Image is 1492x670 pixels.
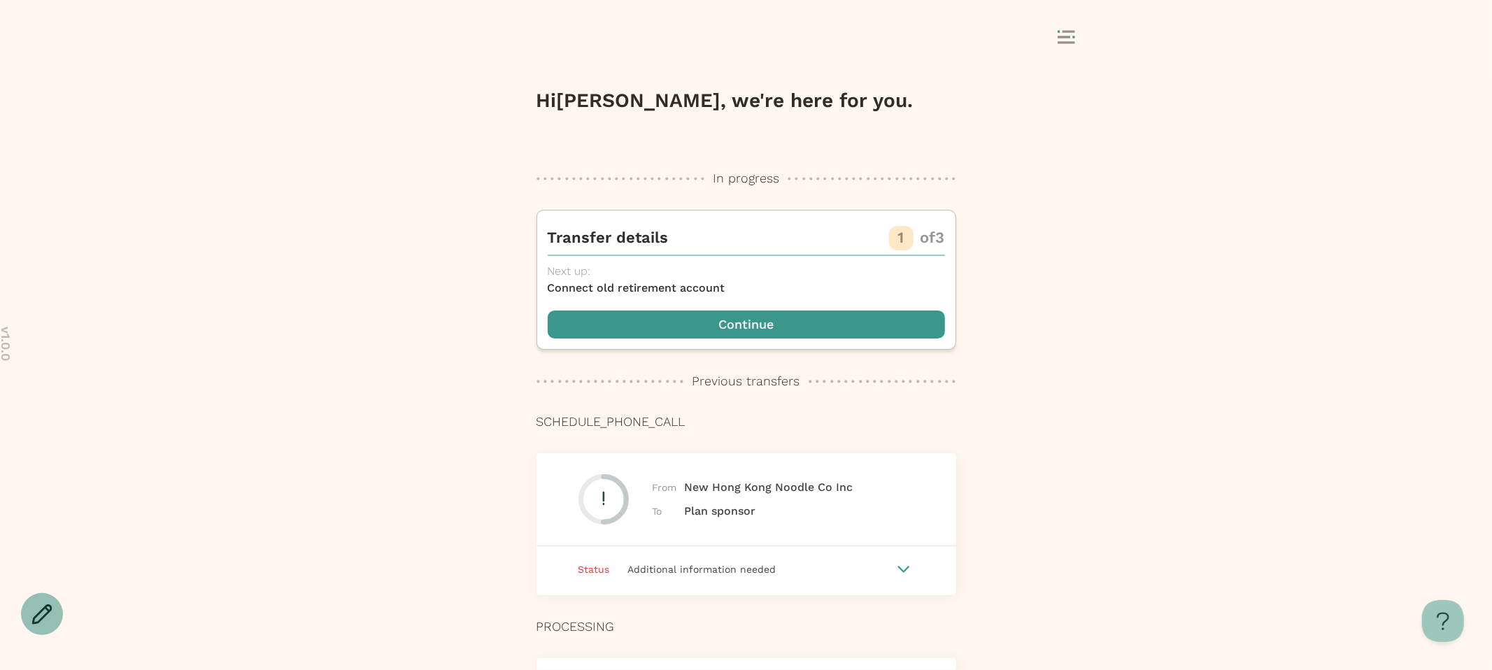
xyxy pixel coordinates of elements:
span: New Hong Kong Noodle Co Inc [685,479,853,496]
p: 1 [898,227,904,249]
span: Hi [PERSON_NAME] , we're here for you. [537,89,914,112]
iframe: Help Scout Beacon - Open [1422,600,1464,642]
p: Next up: [548,263,945,280]
span: Plan sponsor [685,503,756,520]
p: SCHEDULE_PHONE_CALL [537,413,956,431]
button: Continue [548,311,945,338]
button: Status Additional information needed [537,546,956,592]
p: of 3 [921,227,945,249]
span: From [653,480,685,495]
span: To [653,504,685,519]
p: PROCESSING [537,618,956,636]
p: In progress [713,169,779,187]
p: Previous transfers [692,372,800,390]
span: Status [578,562,610,577]
span: Additional information needed [628,564,776,575]
p: Transfer details [548,227,669,249]
p: Connect old retirement account [548,280,945,297]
